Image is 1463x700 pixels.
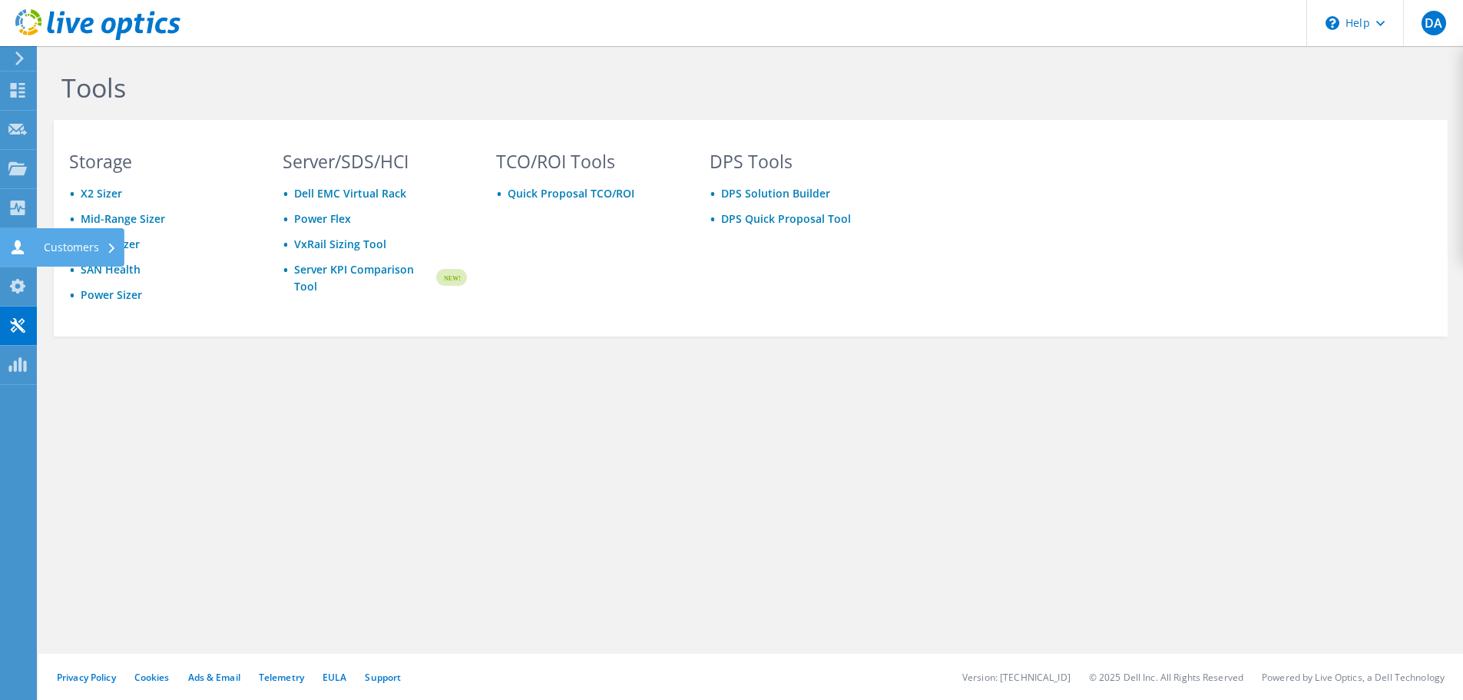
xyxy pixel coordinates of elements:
div: Customers [36,228,124,267]
h1: Tools [61,71,1098,104]
li: Version: [TECHNICAL_ID] [962,671,1071,684]
li: © 2025 Dell Inc. All Rights Reserved [1089,671,1243,684]
a: Support [365,671,401,684]
a: Cookies [134,671,170,684]
a: Dell EMC Virtual Rack [294,186,406,201]
a: Ads & Email [188,671,240,684]
h3: Server/SDS/HCI [283,153,467,170]
a: DPS Quick Proposal Tool [721,211,851,226]
svg: \n [1326,16,1339,30]
a: Privacy Policy [57,671,116,684]
a: Quick Proposal TCO/ROI [508,186,634,201]
a: Power Sizer [81,287,142,302]
h3: DPS Tools [710,153,894,170]
a: VxRail Sizing Tool [294,237,386,251]
a: Server KPI Comparison Tool [294,261,434,295]
a: Mid-Range Sizer [81,211,165,226]
a: Power Flex [294,211,351,226]
a: DPS Solution Builder [721,186,830,201]
li: Powered by Live Optics, a Dell Technology [1262,671,1445,684]
a: EULA [323,671,346,684]
h3: Storage [69,153,253,170]
a: X2 Sizer [81,186,122,201]
a: Telemetry [259,671,304,684]
a: SAN Health [81,262,141,277]
h3: TCO/ROI Tools [496,153,680,170]
img: new-badge.svg [434,260,467,296]
span: DA [1422,11,1446,35]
